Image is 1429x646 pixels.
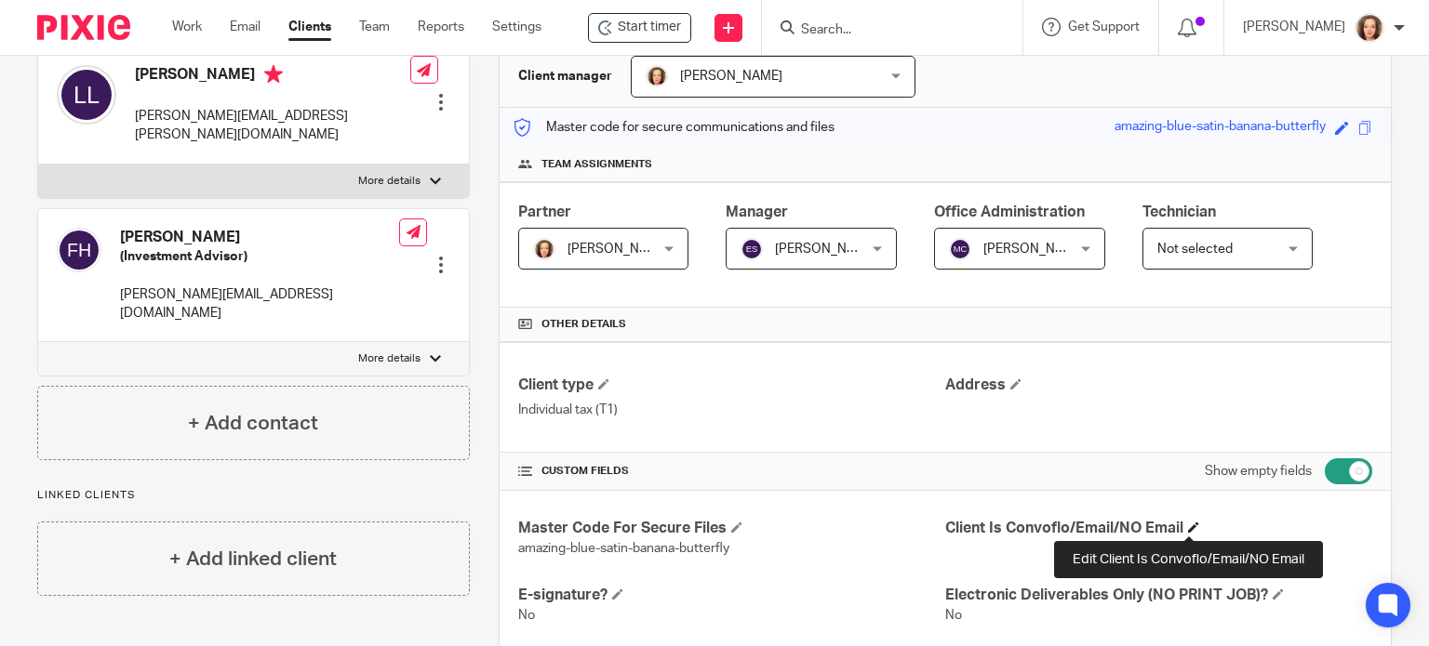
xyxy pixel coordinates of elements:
h4: + Add contact [188,409,318,438]
label: Show empty fields [1205,462,1312,481]
span: [PERSON_NAME] [983,243,1086,256]
p: More details [358,174,421,189]
p: More details [358,351,421,366]
h4: Address [945,376,1372,395]
h4: Client type [518,376,945,395]
p: [PERSON_NAME][EMAIL_ADDRESS][DOMAIN_NAME] [120,285,399,323]
span: Partner [518,204,571,219]
img: svg%3E [57,65,116,125]
img: svg%3E [741,238,763,260]
img: svg%3E [949,238,971,260]
img: svg%3E [57,228,101,272]
h4: [PERSON_NAME] [120,228,399,247]
div: Linehan, Laura-Lee [588,13,691,43]
span: [PERSON_NAME] [775,243,877,256]
p: [PERSON_NAME][EMAIL_ADDRESS][PERSON_NAME][DOMAIN_NAME] [135,107,410,145]
img: Pixie [37,15,130,40]
span: Manager [726,204,788,219]
span: [PERSON_NAME] [680,70,782,83]
p: [PERSON_NAME] [1243,18,1345,36]
a: Clients [288,18,331,36]
h4: CUSTOM FIELDS [518,464,945,479]
span: Other details [541,317,626,332]
h4: Client Is Convoflo/Email/NO Email [945,519,1372,538]
span: Get Support [1068,20,1140,33]
img: avatar-thumb.jpg [1355,13,1384,43]
span: Technician [1142,204,1216,219]
span: amazing-blue-satin-banana-butterfly [518,542,729,555]
input: Search [799,22,967,39]
i: Primary [264,65,283,84]
img: avatar-thumb.jpg [646,65,668,87]
span: No [518,609,535,622]
p: Linked clients [37,488,470,503]
h4: + Add linked client [169,545,337,573]
span: Team assignments [541,157,652,172]
span: Not selected [1157,243,1233,256]
h4: E-signature? [518,586,945,605]
div: amazing-blue-satin-banana-butterfly [1115,117,1326,138]
a: Email [230,18,260,36]
h5: (Investment Advisor) [120,247,399,266]
h4: Electronic Deliverables Only (NO PRINT JOB)? [945,586,1372,605]
a: Work [172,18,202,36]
h4: Master Code For Secure Files [518,519,945,538]
h4: [PERSON_NAME] [135,65,410,88]
span: [PERSON_NAME] [568,243,670,256]
a: Reports [418,18,464,36]
img: avatar-thumb.jpg [533,238,555,260]
p: Master code for secure communications and files [514,118,835,137]
span: Office Administration [934,204,1085,219]
p: Individual tax (T1) [518,401,945,419]
a: Settings [492,18,541,36]
a: Team [359,18,390,36]
h3: Client manager [518,67,612,86]
span: No [945,609,962,622]
span: Start timer [618,18,681,37]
